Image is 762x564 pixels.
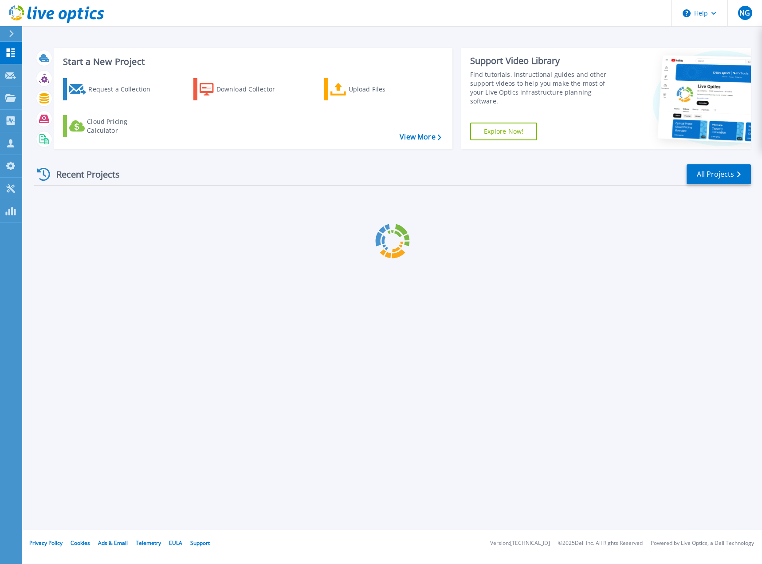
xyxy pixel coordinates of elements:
[558,540,643,546] li: © 2025 Dell Inc. All Rights Reserved
[470,70,617,106] div: Find tutorials, instructional guides and other support videos to help you make the most of your L...
[88,80,159,98] div: Request a Collection
[29,539,63,547] a: Privacy Policy
[216,80,287,98] div: Download Collector
[470,123,538,140] a: Explore Now!
[34,163,132,185] div: Recent Projects
[63,57,441,67] h3: Start a New Project
[324,78,423,100] a: Upload Files
[63,78,162,100] a: Request a Collection
[63,115,162,137] a: Cloud Pricing Calculator
[98,539,128,547] a: Ads & Email
[190,539,210,547] a: Support
[349,80,420,98] div: Upload Files
[87,117,158,135] div: Cloud Pricing Calculator
[470,55,617,67] div: Support Video Library
[400,133,441,141] a: View More
[739,9,750,16] span: NG
[651,540,754,546] li: Powered by Live Optics, a Dell Technology
[490,540,550,546] li: Version: [TECHNICAL_ID]
[687,164,751,184] a: All Projects
[193,78,292,100] a: Download Collector
[71,539,90,547] a: Cookies
[136,539,161,547] a: Telemetry
[169,539,182,547] a: EULA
